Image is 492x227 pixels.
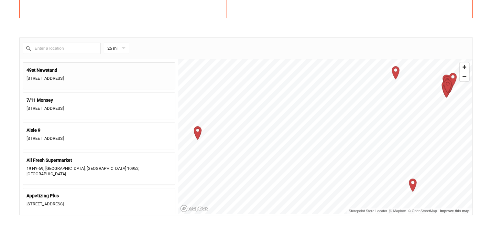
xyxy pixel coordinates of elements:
div: All Fresh Supermarket [27,156,171,164]
div: Map marker [440,78,456,94]
div: Map marker [439,74,455,90]
div: Map marker [439,75,455,91]
canvas: Map [178,59,472,214]
div: [STREET_ADDRESS] [27,134,171,143]
button: Zoom in [460,62,469,72]
div: Aisle 9 [27,126,171,134]
div: Map marker [445,71,461,87]
div: 7/11 Monsey [27,96,171,104]
div: Map marker [439,82,455,98]
a: OpenStreetMap [408,209,437,213]
div: | [349,208,471,214]
input: Enter a location [23,43,101,54]
div: search radius selection [104,43,129,54]
div: Map marker [388,64,404,80]
div: 49st Newstand [27,66,171,74]
div: Map marker [441,78,457,94]
div: Map marker [438,82,454,98]
a: Improve this map [440,209,469,213]
div: Map marker [405,177,421,193]
div: [STREET_ADDRESS] [27,104,171,113]
a: Storepoint Store Locator [349,209,387,213]
div: [STREET_ADDRESS] [27,200,171,209]
div: Map marker [190,124,206,140]
div: Map marker [438,82,454,98]
div: Appetizing Plus [27,191,171,200]
button: Zoom out [460,72,469,81]
div: [STREET_ADDRESS] [27,74,171,83]
a: Mapbox logo [180,205,209,212]
div: Map marker [438,73,454,89]
div: 19 NY-59, [GEOGRAPHIC_DATA], [GEOGRAPHIC_DATA] 10952, [GEOGRAPHIC_DATA] [27,164,171,179]
div: Map marker [437,79,454,95]
a: Mapbox [389,209,406,213]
